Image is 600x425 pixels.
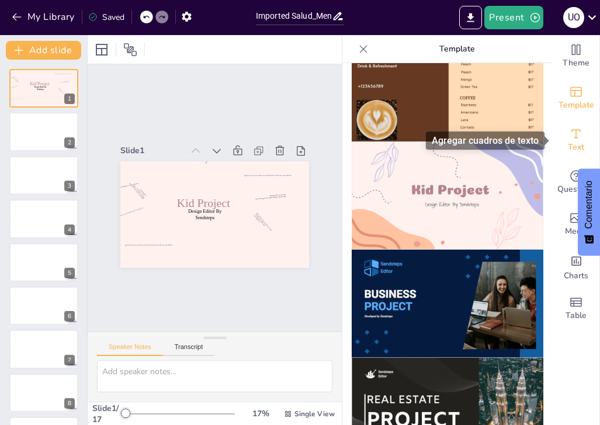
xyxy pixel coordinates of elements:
span: Design Editor By Sendsteps [34,86,46,91]
button: Add slide [6,41,81,60]
div: 7 [9,330,78,368]
img: thumb-10.png [352,250,543,358]
font: Agregar cuadros de texto [432,135,539,146]
img: thumb-8.png [352,34,543,142]
div: Slide 1 / 17 [92,403,123,425]
span: Kid Project [30,82,49,87]
span: Position [123,43,137,57]
div: Saved [88,12,124,23]
span: Questions [557,183,595,196]
div: 1 [64,94,75,104]
div: 3 [64,181,75,191]
div: 1 [9,69,78,108]
font: Comentario [584,181,594,229]
div: Slide 1 [193,91,238,148]
div: 6 [9,286,78,325]
div: 2 [64,137,75,148]
button: Export to PowerPoint [459,6,482,29]
span: Charts [564,269,588,282]
div: 8 [64,398,75,409]
div: 5 [64,268,75,278]
div: 3 [9,156,78,195]
div: 6 [64,311,75,322]
button: Speaker Notes [97,343,163,356]
div: 2 [9,112,78,151]
span: Template [559,99,594,112]
div: Get real-time input from your audience [553,161,599,203]
button: My Library [9,8,79,26]
div: 8 [9,374,78,412]
div: 4 [9,199,78,238]
span: Media [565,225,588,238]
span: Text [568,141,584,154]
button: Comentarios - Mostrar encuesta [578,169,600,256]
div: 17 % [247,408,275,419]
div: 5 [9,243,78,282]
div: Add a table [553,288,599,330]
div: 7 [64,355,75,365]
div: Add charts and graphs [553,246,599,288]
span: Theme [563,57,589,70]
div: Layout [92,40,111,59]
div: Add ready made slides [553,77,599,119]
button: U O [563,6,584,29]
button: Present [484,6,543,29]
div: Change the overall theme [553,35,599,77]
button: Transcript [163,343,215,356]
div: Add images, graphics, shapes or video [553,203,599,246]
span: Single View [294,409,335,419]
p: Template [373,35,541,63]
img: thumb-9.png [352,141,543,250]
span: Kid Project [183,167,225,217]
span: Table [566,309,587,322]
input: Insert title [256,8,332,25]
div: 4 [64,224,75,235]
div: Add text boxes [553,119,599,161]
div: U O [563,7,584,28]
